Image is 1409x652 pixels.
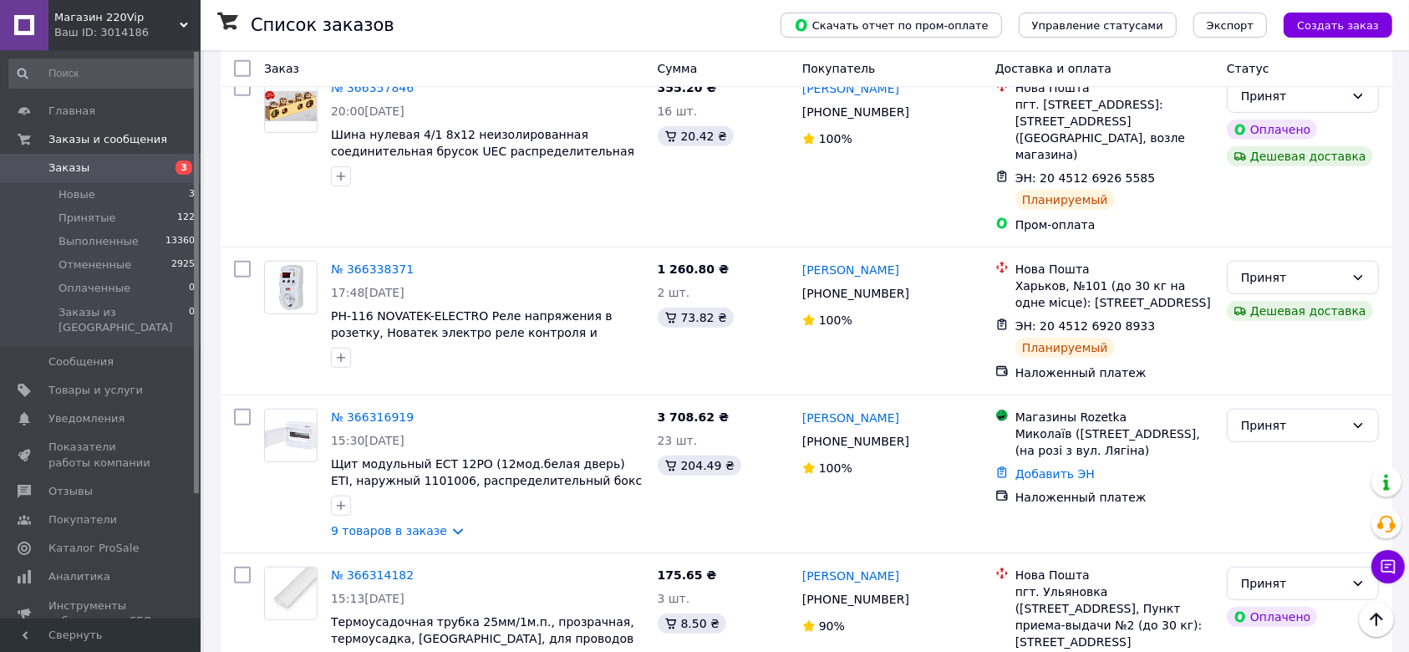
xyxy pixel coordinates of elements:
[794,18,989,33] span: Скачать отчет по пром-оплате
[331,457,642,487] a: Щит модульный ECT 12PO (12мод.белая дверь) ETI, наружный 1101006, распределительный бокс
[799,588,913,611] div: [PHONE_NUMBER]
[264,62,299,75] span: Заказ
[58,257,131,273] span: Отмененные
[48,160,89,176] span: Заказы
[658,126,734,146] div: 20.42 ₴
[264,409,318,462] a: Фото товару
[177,211,195,226] span: 122
[1015,261,1213,278] div: Нова Пошта
[171,257,195,273] span: 2925
[48,132,167,147] span: Заказы и сообщения
[1267,18,1392,31] a: Создать заказ
[802,568,899,584] a: [PERSON_NAME]
[1015,364,1213,381] div: Наложенный платеж
[1227,62,1269,75] span: Статус
[1284,13,1392,38] button: Создать заказ
[1015,489,1213,506] div: Наложенный платеж
[658,104,698,118] span: 16 шт.
[1193,13,1267,38] button: Экспорт
[275,262,308,313] img: Фото товару
[1032,19,1163,32] span: Управление статусами
[331,568,414,582] a: № 366314182
[251,15,394,35] h1: Список заказов
[1015,409,1213,425] div: Магазины Rozetka
[658,456,741,476] div: 204.49 ₴
[48,354,114,369] span: Сообщения
[799,282,913,305] div: [PHONE_NUMBER]
[1241,574,1345,593] div: Принят
[48,541,139,556] span: Каталог ProSale
[1015,583,1213,650] div: пгт. Ульяновка ([STREET_ADDRESS], Пункт приема-выдачи №2 (до 30 кг): [STREET_ADDRESS]
[1227,120,1317,140] div: Оплачено
[48,104,95,119] span: Главная
[165,234,195,249] span: 13360
[331,128,634,175] a: Шина нулевая 4/1 8x12 неизолированная соединительная брусок UEC распределительная электрическая д...
[54,25,201,40] div: Ваш ID: 3014186
[1371,550,1405,583] button: Чат с покупателем
[1241,268,1345,287] div: Принят
[264,79,318,133] a: Фото товару
[1015,96,1213,163] div: пгт. [STREET_ADDRESS]: [STREET_ADDRESS] ([GEOGRAPHIC_DATA], возле магазина)
[658,262,730,276] span: 1 260.80 ₴
[1297,19,1379,32] span: Создать заказ
[264,567,318,620] a: Фото товару
[48,569,110,584] span: Аналитика
[58,187,95,202] span: Новые
[48,512,117,527] span: Покупатели
[819,132,852,145] span: 100%
[658,62,698,75] span: Сумма
[658,568,717,582] span: 175.65 ₴
[802,80,899,97] a: [PERSON_NAME]
[658,286,690,299] span: 2 шт.
[1015,216,1213,233] div: Пром-оплата
[331,104,404,118] span: 20:00[DATE]
[658,592,690,605] span: 3 шт.
[331,81,414,94] a: № 366357846
[658,614,726,634] div: 8.50 ₴
[48,484,93,499] span: Отзывы
[1227,301,1373,321] div: Дешевая доставка
[331,309,613,356] a: РН-116 NOVATEK-ELECTRO Реле напряжения в розетку, Новатек электро реле контроля и защиты от перен...
[8,59,196,89] input: Поиск
[48,599,155,629] span: Инструменты вебмастера и SEO
[189,305,195,335] span: 0
[1015,190,1115,210] div: Планируемый
[658,81,717,94] span: 355.20 ₴
[1359,602,1394,637] button: Наверх
[1227,607,1317,627] div: Оплачено
[819,619,845,633] span: 90%
[1015,278,1213,311] div: Харьков, №101 (до 30 кг на одне місце): [STREET_ADDRESS]
[799,430,913,453] div: [PHONE_NUMBER]
[781,13,1002,38] button: Скачать отчет по пром-оплате
[175,160,192,175] span: 3
[658,434,698,447] span: 23 шт.
[1227,146,1373,166] div: Дешевая доставка
[1015,425,1213,459] div: Миколаїв ([STREET_ADDRESS], (на розі з вул. Лягіна)
[1241,416,1345,435] div: Принят
[1015,171,1156,185] span: ЭН: 20 4512 6926 5585
[58,234,139,249] span: Выполненные
[265,568,317,619] img: Фото товару
[58,305,189,335] span: Заказы из [GEOGRAPHIC_DATA]
[1015,567,1213,583] div: Нова Пошта
[819,461,852,475] span: 100%
[48,440,155,470] span: Показатели работы компании
[48,411,125,426] span: Уведомления
[1015,467,1095,481] a: Добавить ЭН
[799,100,913,124] div: [PHONE_NUMBER]
[1015,79,1213,96] div: Нова Пошта
[189,187,195,202] span: 3
[1207,19,1254,32] span: Экспорт
[802,62,876,75] span: Покупатель
[54,10,180,25] span: Магазин 220Vip
[1241,87,1345,105] div: Принят
[331,262,414,276] a: № 366338371
[1015,338,1115,358] div: Планируемый
[802,410,899,426] a: [PERSON_NAME]
[658,410,730,424] span: 3 708.62 ₴
[264,261,318,314] a: Фото товару
[331,592,404,605] span: 15:13[DATE]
